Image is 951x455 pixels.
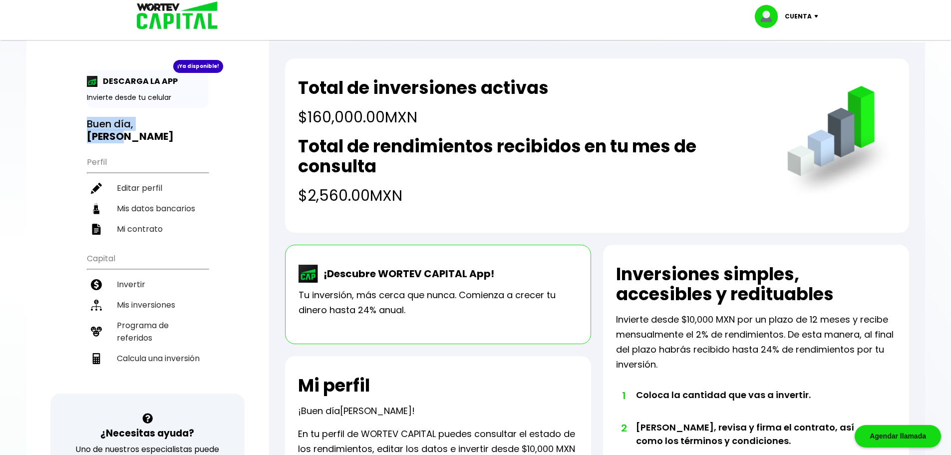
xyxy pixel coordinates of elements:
[812,15,825,18] img: icon-down
[87,129,174,143] b: [PERSON_NAME]
[299,265,318,283] img: wortev-capital-app-icon
[298,136,767,176] h2: Total de rendimientos recibidos en tu mes de consulta
[621,421,626,436] span: 2
[91,224,102,235] img: contrato-icon.f2db500c.svg
[98,75,178,87] p: DESCARGA LA APP
[91,279,102,290] img: invertir-icon.b3b967d7.svg
[91,300,102,311] img: inversiones-icon.6695dc30.svg
[87,295,208,315] a: Mis inversiones
[340,405,412,417] span: [PERSON_NAME]
[91,353,102,364] img: calculadora-icon.17d418c4.svg
[87,247,208,394] ul: Capital
[91,183,102,194] img: editar-icon.952d3147.svg
[855,425,941,448] div: Agendar llamada
[87,315,208,348] a: Programa de referidos
[87,178,208,198] a: Editar perfil
[87,118,208,143] h3: Buen día,
[783,86,896,199] img: grafica.516fef24.png
[785,9,812,24] p: Cuenta
[87,198,208,219] a: Mis datos bancarios
[298,184,767,207] h4: $2,560.00 MXN
[87,92,208,103] p: Invierte desde tu celular
[636,388,868,421] li: Coloca la cantidad que vas a invertir.
[298,106,549,128] h4: $160,000.00 MXN
[298,376,370,396] h2: Mi perfil
[87,76,98,87] img: app-icon
[91,203,102,214] img: datos-icon.10cf9172.svg
[87,348,208,369] a: Calcula una inversión
[87,274,208,295] a: Invertir
[299,288,578,318] p: Tu inversión, más cerca que nunca. Comienza a crecer tu dinero hasta 24% anual.
[87,151,208,239] ul: Perfil
[298,78,549,98] h2: Total de inversiones activas
[298,404,415,419] p: ¡Buen día !
[173,60,223,73] div: ¡Ya disponible!
[87,219,208,239] a: Mi contrato
[616,264,896,304] h2: Inversiones simples, accesibles y redituables
[621,388,626,403] span: 1
[755,5,785,28] img: profile-image
[318,266,494,281] p: ¡Descubre WORTEV CAPITAL App!
[91,326,102,337] img: recomiendanos-icon.9b8e9327.svg
[100,426,194,441] h3: ¿Necesitas ayuda?
[616,312,896,372] p: Invierte desde $10,000 MXN por un plazo de 12 meses y recibe mensualmente el 2% de rendimientos. ...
